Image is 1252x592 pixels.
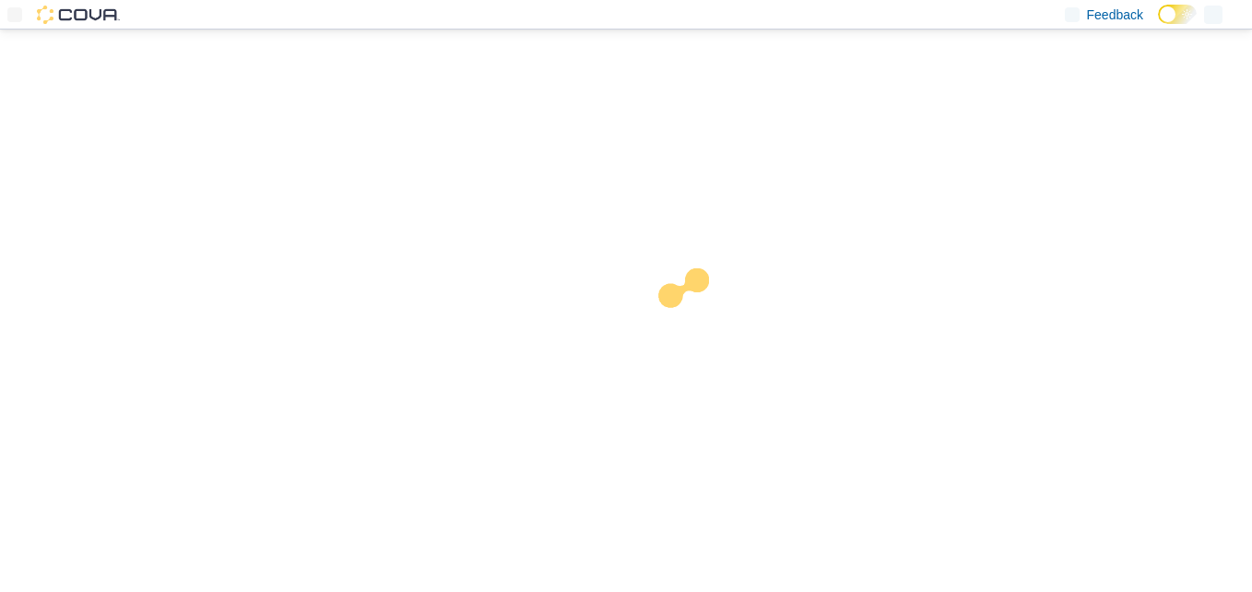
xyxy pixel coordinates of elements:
input: Dark Mode [1158,5,1197,24]
img: cova-loader [626,255,764,393]
img: Cova [37,6,120,24]
span: Feedback [1087,6,1143,24]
